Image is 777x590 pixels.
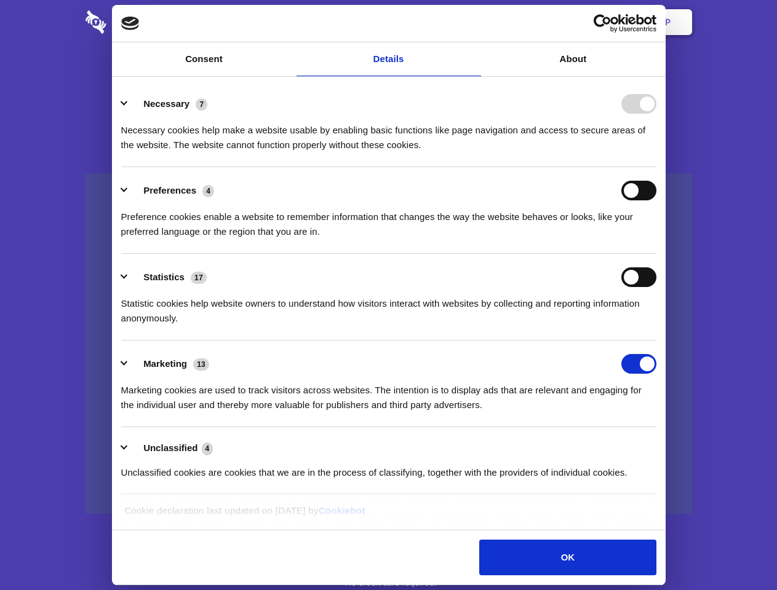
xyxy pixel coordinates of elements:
a: About [481,42,666,76]
a: Cookiebot [319,505,365,516]
a: Pricing [361,3,415,41]
a: Contact [499,3,556,41]
button: Marketing (13) [121,354,217,374]
button: Unclassified (4) [121,441,221,456]
span: 13 [193,358,209,371]
div: Cookie declaration last updated on [DATE] by [115,503,662,527]
div: Statistic cookies help website owners to understand how visitors interact with websites by collec... [121,287,656,326]
div: Unclassified cookies are cookies that we are in the process of classifying, together with the pro... [121,456,656,480]
span: 7 [196,98,207,111]
div: Necessary cookies help make a website usable by enabling basic functions like page navigation and... [121,114,656,152]
span: 17 [191,272,207,284]
button: Necessary (7) [121,94,215,114]
a: Consent [112,42,297,76]
img: logo [121,17,140,30]
label: Preferences [143,185,196,195]
label: Statistics [143,272,185,282]
label: Marketing [143,358,187,369]
span: 4 [202,185,214,197]
img: logo-wordmark-white-trans-d4663122ce5f474addd5e946df7df03e33cb6a1c49d2221995e7729f52c070b2.svg [86,10,191,34]
div: Marketing cookies are used to track visitors across websites. The intention is to display ads tha... [121,374,656,412]
div: Preference cookies enable a website to remember information that changes the way the website beha... [121,200,656,239]
button: OK [479,540,656,575]
a: Details [297,42,481,76]
h1: Eliminate Slack Data Loss. [86,55,692,100]
a: Wistia video thumbnail [86,173,692,514]
button: Preferences (4) [121,181,222,200]
h4: Auto-redaction of sensitive data, encrypted data sharing and self-destructing private chats. Shar... [86,112,692,152]
a: Usercentrics Cookiebot - opens in a new window [549,14,656,33]
span: 4 [202,442,213,455]
a: Login [558,3,612,41]
label: Necessary [143,98,189,109]
iframe: Drift Widget Chat Controller [715,529,762,575]
button: Statistics (17) [121,267,215,287]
